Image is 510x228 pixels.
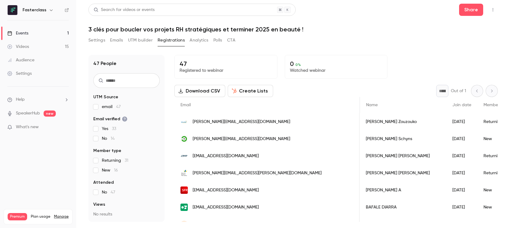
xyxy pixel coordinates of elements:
div: Videos [7,44,29,50]
div: [PERSON_NAME] A [360,182,446,199]
div: [DATE] [446,182,477,199]
img: probtp.com [180,152,188,160]
button: Emails [110,35,123,45]
span: No [102,189,115,195]
p: Registered to webinar [180,67,272,74]
span: Join date [452,103,471,107]
span: new [44,110,56,117]
span: [PERSON_NAME][EMAIL_ADDRESS][DOMAIN_NAME] [193,136,290,142]
button: CTA [227,35,235,45]
span: NE [182,222,186,227]
img: menton-riviera-merveilles.fr [180,169,188,177]
div: Audience [7,57,34,63]
div: [PERSON_NAME] [PERSON_NAME] [360,147,446,165]
button: Analytics [190,35,209,45]
span: Premium [8,213,27,220]
span: email [102,104,121,110]
span: Name [366,103,378,107]
span: Email [180,103,191,107]
span: Returning [102,157,128,164]
span: [EMAIL_ADDRESS][PERSON_NAME][DOMAIN_NAME] [193,221,290,228]
span: [PERSON_NAME][EMAIL_ADDRESS][PERSON_NAME][DOMAIN_NAME] [193,170,322,176]
li: help-dropdown-opener [7,96,69,103]
span: What's new [16,124,39,130]
p: Watched webinar [290,67,383,74]
p: 0 [290,60,383,67]
span: 0 % [295,63,301,67]
div: [DATE] [446,199,477,216]
div: [DATE] [446,165,477,182]
span: Plan usage [31,214,50,219]
span: Help [16,96,25,103]
span: 47 [116,105,121,109]
div: Events [7,30,28,36]
span: 31 [125,158,128,163]
div: [PERSON_NAME] [PERSON_NAME] [360,165,446,182]
span: Member type [93,148,121,154]
div: BAFALE DIARRA [360,199,446,216]
span: [PERSON_NAME][EMAIL_ADDRESS][DOMAIN_NAME] [193,119,290,125]
button: Polls [213,35,222,45]
div: [DATE] [446,130,477,147]
img: delpower.be [180,135,188,143]
div: Search for videos or events [94,7,155,13]
span: Email verified [93,116,127,122]
p: No results [93,211,160,217]
img: collegelacite.ca [180,204,188,211]
span: No [102,136,115,142]
div: [DATE] [446,147,477,165]
span: Yes [102,126,116,132]
span: 33 [112,127,116,131]
button: Settings [88,35,105,45]
button: UTM builder [128,35,153,45]
span: New [102,167,118,173]
div: Settings [7,71,32,77]
a: SpeakerHub [16,110,40,117]
h1: 3 clés pour boucler vos projets RH stratégiques et terminer 2025 en beauté ! [88,26,498,33]
img: Fasterclass [8,5,17,15]
div: [DATE] [446,113,477,130]
a: Manage [54,214,69,219]
span: Attended [93,179,114,186]
span: [EMAIL_ADDRESS][DOMAIN_NAME] [193,204,259,211]
span: [EMAIL_ADDRESS][DOMAIN_NAME] [193,187,259,194]
div: [PERSON_NAME] Zouzouko [360,113,446,130]
span: 14 [111,136,115,141]
p: 47 [180,60,272,67]
img: neuf.fr [180,186,188,194]
p: Out of 1 [451,88,466,94]
span: 47 [111,190,115,194]
button: Registrations [158,35,185,45]
span: 16 [114,168,118,172]
button: Share [459,4,483,16]
h6: Fasterclass [23,7,46,13]
button: Create Lists [228,85,273,97]
h1: 47 People [93,60,116,67]
span: Views [93,201,105,208]
span: Member type [483,103,510,107]
div: [PERSON_NAME] Schyns [360,130,446,147]
button: Download CSV [174,85,225,97]
img: aglgroup.com [180,118,188,125]
span: [EMAIL_ADDRESS][DOMAIN_NAME] [193,153,259,159]
span: UTM Source [93,94,118,100]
